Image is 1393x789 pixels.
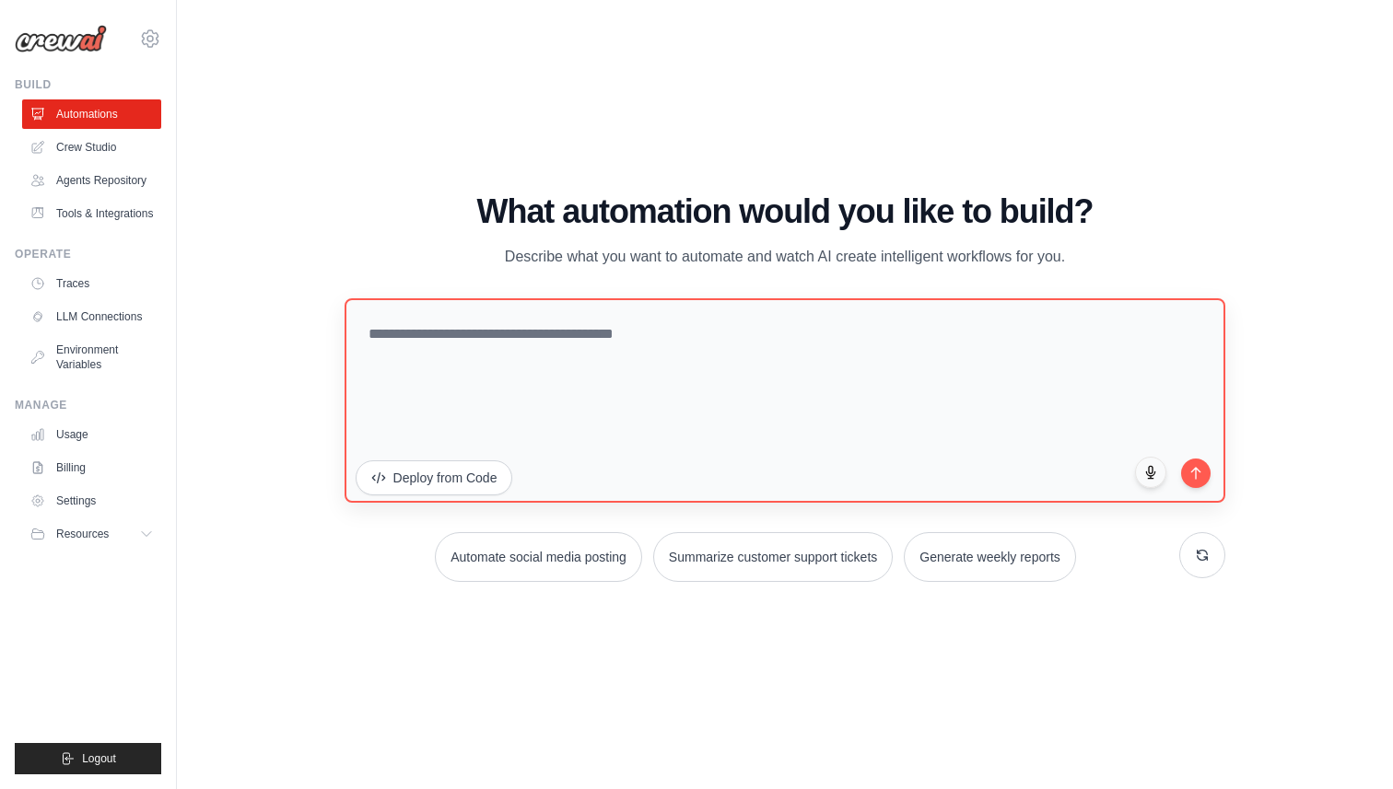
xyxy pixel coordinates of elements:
button: Automate social media posting [435,532,642,582]
span: Logout [82,751,116,766]
h1: What automation would you like to build? [345,193,1226,230]
a: Agents Repository [22,166,161,195]
button: Deploy from Code [356,460,513,495]
div: Operate [15,247,161,261]
span: Resources [56,527,109,541]
button: Resources [22,519,161,549]
a: Usage [22,420,161,449]
p: Describe what you want to automate and watch AI create intelligent workflows for you. [475,245,1094,269]
div: Manage [15,398,161,412]
a: LLM Connections [22,302,161,331]
a: Settings [22,486,161,516]
button: Logout [15,743,161,774]
div: Build [15,77,161,92]
img: Logo [15,25,107,52]
a: Tools & Integrations [22,199,161,228]
button: Summarize customer support tickets [653,532,893,582]
a: Billing [22,453,161,482]
a: Crew Studio [22,133,161,162]
button: Generate weekly reports [904,532,1076,582]
a: Environment Variables [22,335,161,379]
a: Traces [22,269,161,298]
a: Automations [22,99,161,129]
